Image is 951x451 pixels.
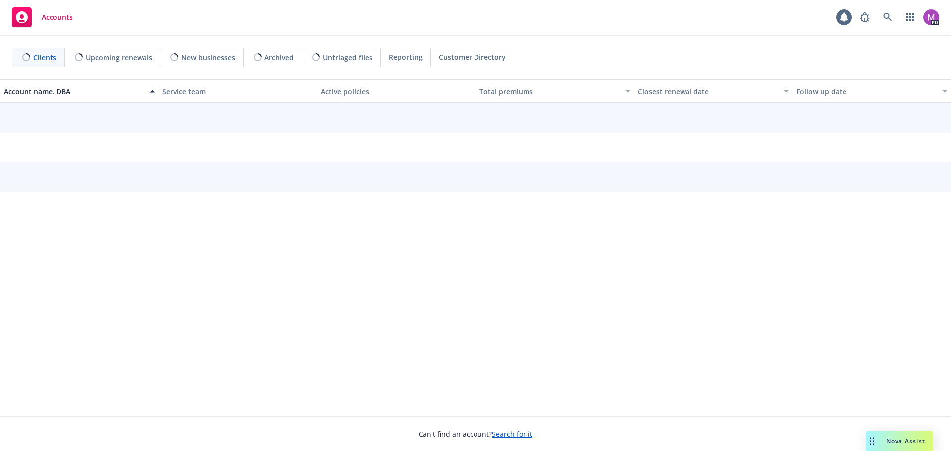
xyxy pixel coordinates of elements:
[792,79,951,103] button: Follow up date
[855,7,875,27] a: Report a Bug
[878,7,898,27] a: Search
[181,52,235,63] span: New businesses
[8,3,77,31] a: Accounts
[479,86,619,97] div: Total premiums
[634,79,792,103] button: Closest renewal date
[923,9,939,25] img: photo
[419,429,532,439] span: Can't find an account?
[264,52,294,63] span: Archived
[439,52,506,62] span: Customer Directory
[475,79,634,103] button: Total premiums
[42,13,73,21] span: Accounts
[33,52,56,63] span: Clients
[492,429,532,439] a: Search for it
[86,52,152,63] span: Upcoming renewals
[900,7,920,27] a: Switch app
[4,86,144,97] div: Account name, DBA
[323,52,372,63] span: Untriaged files
[796,86,936,97] div: Follow up date
[317,79,475,103] button: Active policies
[389,52,423,62] span: Reporting
[866,431,933,451] button: Nova Assist
[321,86,472,97] div: Active policies
[866,431,878,451] div: Drag to move
[162,86,313,97] div: Service team
[158,79,317,103] button: Service team
[638,86,778,97] div: Closest renewal date
[886,437,925,445] span: Nova Assist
